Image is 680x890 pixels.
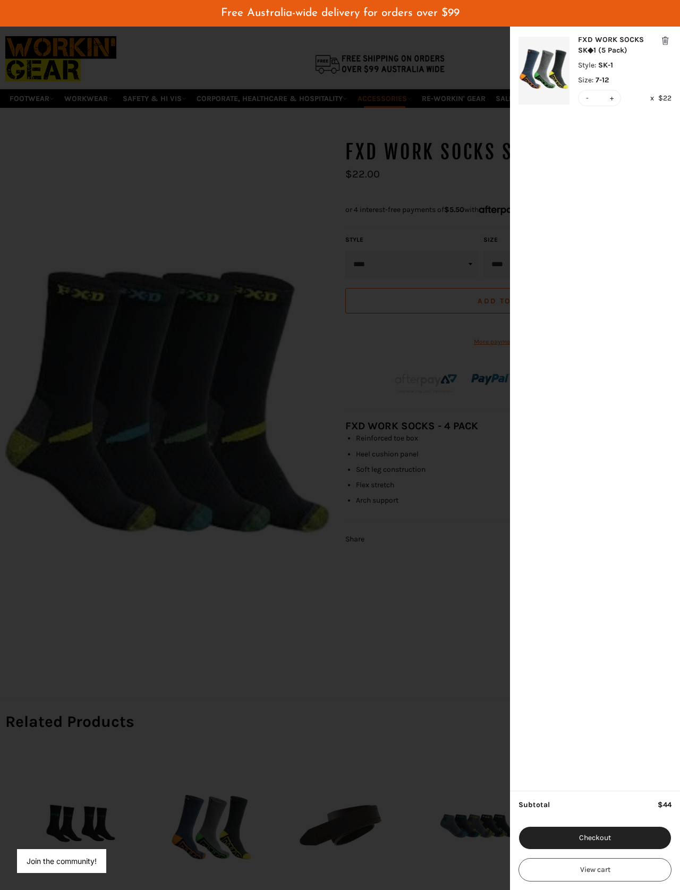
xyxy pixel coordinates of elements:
[659,35,671,47] button: Remove This Item
[596,75,609,86] span: 7-12
[518,37,569,105] img: FXD WORK SOCKS SK◆1 (5 Pack)
[518,858,671,881] button: View cart
[578,35,671,60] a: FXD WORK SOCKS SK◆1 (5 Pack)
[584,90,591,106] button: -
[578,75,593,86] span: Size :
[650,94,654,103] span: x
[27,857,97,866] button: Join the community!
[598,60,613,71] span: SK-1
[518,826,671,850] button: Checkout
[608,90,615,106] button: +
[518,800,550,810] span: Subtotal
[658,800,671,809] span: $44
[578,60,596,71] span: Style :
[658,94,671,103] span: $22
[578,35,671,56] div: FXD WORK SOCKS SK◆1 (5 Pack)
[591,90,608,106] input: Item quantity
[221,7,460,19] span: Free Australia-wide delivery for orders over $99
